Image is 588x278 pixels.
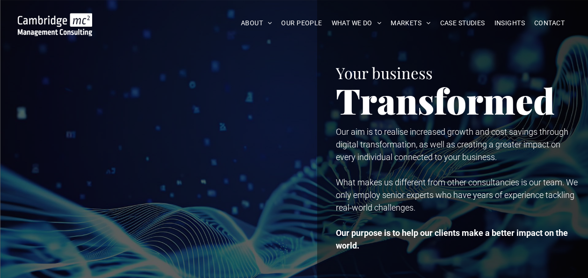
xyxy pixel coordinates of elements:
a: CONTACT [530,16,569,30]
img: Go to Homepage [18,13,93,36]
span: Our aim is to realise increased growth and cost savings through digital transformation, as well a... [336,127,568,162]
a: ABOUT [236,16,277,30]
span: Transformed [336,77,555,124]
a: WHAT WE DO [327,16,386,30]
span: What makes us different from other consultancies is our team. We only employ senior experts who h... [336,177,578,212]
strong: Our purpose is to help our clients make a better impact on the world. [336,228,568,250]
span: Your business [336,62,433,83]
a: INSIGHTS [490,16,530,30]
a: CASE STUDIES [436,16,490,30]
a: MARKETS [386,16,435,30]
a: OUR PEOPLE [276,16,327,30]
a: Your Business Transformed | Cambridge Management Consulting [18,15,93,24]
